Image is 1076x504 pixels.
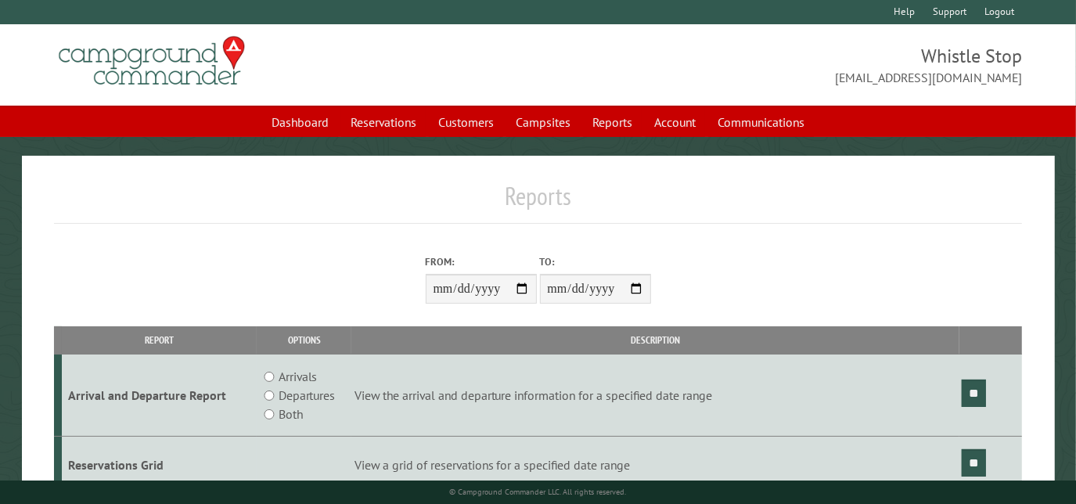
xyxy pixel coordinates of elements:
[279,367,318,386] label: Arrivals
[450,487,627,497] small: © Campground Commander LLC. All rights reserved.
[506,107,580,137] a: Campsites
[279,405,303,423] label: Both
[279,386,336,405] label: Departures
[426,254,537,269] label: From:
[351,437,959,494] td: View a grid of reservations for a specified date range
[341,107,426,137] a: Reservations
[351,355,959,437] td: View the arrival and departure information for a specified date range
[62,355,257,437] td: Arrival and Departure Report
[257,326,351,354] th: Options
[62,326,257,354] th: Report
[54,31,250,92] img: Campground Commander
[708,107,814,137] a: Communications
[351,326,959,354] th: Description
[429,107,503,137] a: Customers
[645,107,705,137] a: Account
[583,107,642,137] a: Reports
[54,181,1023,224] h1: Reports
[538,43,1023,87] span: Whistle Stop [EMAIL_ADDRESS][DOMAIN_NAME]
[540,254,651,269] label: To:
[262,107,338,137] a: Dashboard
[62,437,257,494] td: Reservations Grid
